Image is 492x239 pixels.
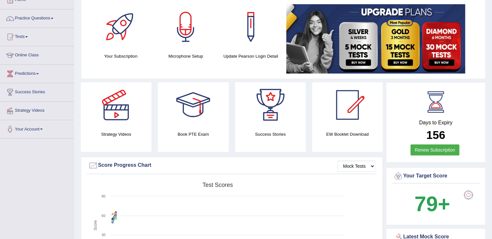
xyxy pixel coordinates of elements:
[426,129,445,141] b: 156
[88,161,375,170] div: Score Progress Chart
[0,28,74,44] a: Tests
[222,53,280,60] h4: Update Pearson Login Detail
[81,131,151,138] h4: Strategy Videos
[0,65,74,81] a: Predictions
[0,83,74,99] a: Success Stories
[410,144,459,155] a: Renew Subscription
[235,131,306,138] h4: Success Stories
[312,131,383,138] h4: EW Booklet Download
[393,120,478,126] h4: Days to Expiry
[93,220,98,231] tspan: Score
[0,102,74,118] a: Strategy Videos
[0,9,74,26] a: Practice Questions
[102,194,105,198] text: 90
[0,46,74,63] a: Online Class
[414,192,450,216] b: 79+
[158,131,228,138] h4: Book PTE Exam
[0,120,74,136] a: Your Account
[393,171,478,181] div: Your Target Score
[102,233,105,237] text: 30
[157,53,215,60] h4: Microphone Setup
[102,214,105,218] text: 60
[286,4,465,74] img: small5.jpg
[202,182,233,188] tspan: Test scores
[92,53,150,60] h4: Your Subscription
